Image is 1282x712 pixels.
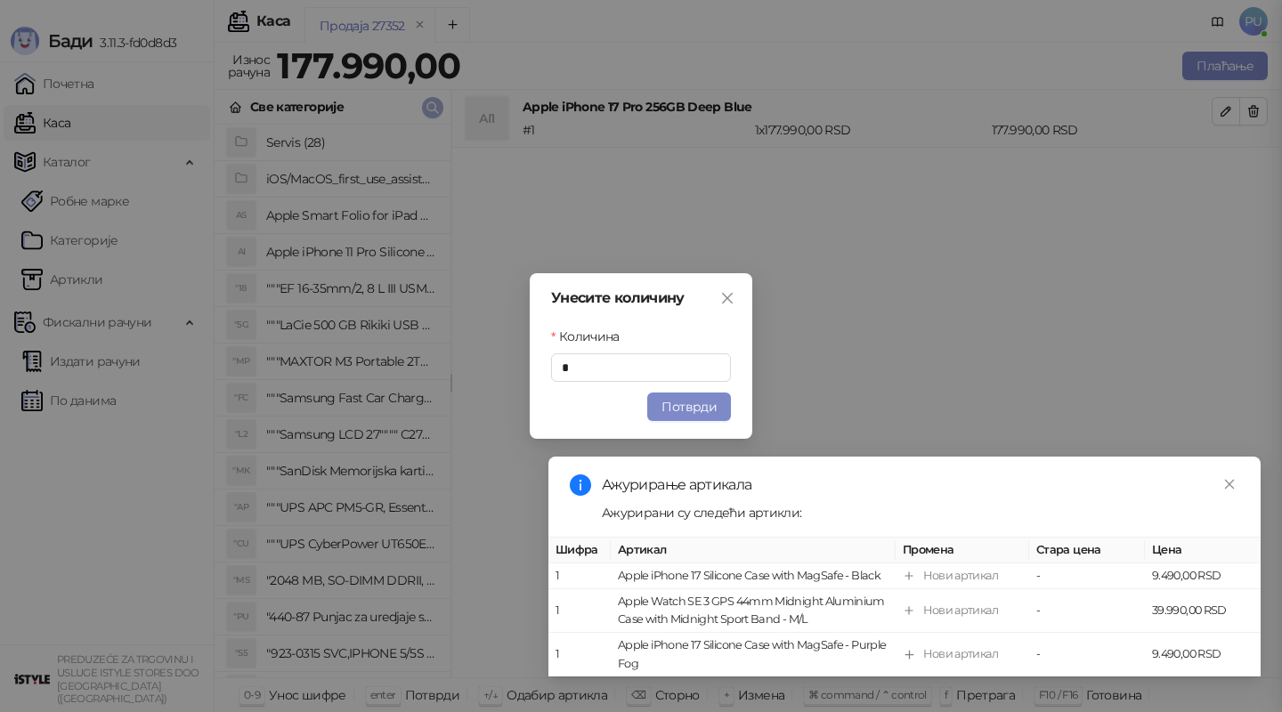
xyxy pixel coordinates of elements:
[1220,474,1239,494] a: Close
[720,291,734,305] span: close
[923,603,998,620] div: Нови артикал
[551,327,630,346] label: Количина
[713,284,742,312] button: Close
[611,563,896,589] td: Apple iPhone 17 Silicone Case with MagSafe - Black
[647,392,731,421] button: Потврди
[551,291,731,305] div: Унесите количину
[923,646,998,664] div: Нови артикал
[611,538,896,563] th: Артикал
[1223,478,1236,490] span: close
[552,354,730,381] input: Количина
[548,563,611,589] td: 1
[923,567,998,585] div: Нови артикал
[602,503,1239,522] div: Ажурирани су следећи артикли:
[1145,563,1261,589] td: 9.490,00 RSD
[611,634,896,677] td: Apple iPhone 17 Silicone Case with MagSafe - Purple Fog
[1145,634,1261,677] td: 9.490,00 RSD
[1029,538,1145,563] th: Стара цена
[1145,538,1261,563] th: Цена
[1029,563,1145,589] td: -
[548,634,611,677] td: 1
[713,291,742,305] span: Close
[570,474,591,496] span: info-circle
[548,538,611,563] th: Шифра
[611,590,896,634] td: Apple Watch SE 3 GPS 44mm Midnight Aluminium Case with Midnight Sport Band - M/L
[602,474,1239,496] div: Ажурирање артикала
[1145,590,1261,634] td: 39.990,00 RSD
[896,538,1029,563] th: Промена
[1029,634,1145,677] td: -
[1029,590,1145,634] td: -
[548,590,611,634] td: 1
